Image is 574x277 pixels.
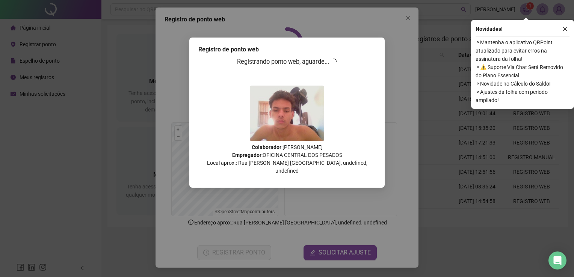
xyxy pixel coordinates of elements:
[250,86,324,141] img: 2Q==
[476,25,503,33] span: Novidades !
[198,143,376,175] p: : [PERSON_NAME] : OFICINA CENTRAL DOS PESADOS Local aprox.: Rua [PERSON_NAME] [GEOGRAPHIC_DATA], ...
[330,58,337,65] span: loading
[476,80,569,88] span: ⚬ Novidade no Cálculo do Saldo!
[476,63,569,80] span: ⚬ ⚠️ Suporte Via Chat Será Removido do Plano Essencial
[232,152,261,158] strong: Empregador
[562,26,568,32] span: close
[198,45,376,54] div: Registro de ponto web
[252,144,281,150] strong: Colaborador
[476,88,569,104] span: ⚬ Ajustes da folha com período ampliado!
[198,57,376,67] h3: Registrando ponto web, aguarde...
[548,251,566,269] div: Open Intercom Messenger
[476,38,569,63] span: ⚬ Mantenha o aplicativo QRPoint atualizado para evitar erros na assinatura da folha!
